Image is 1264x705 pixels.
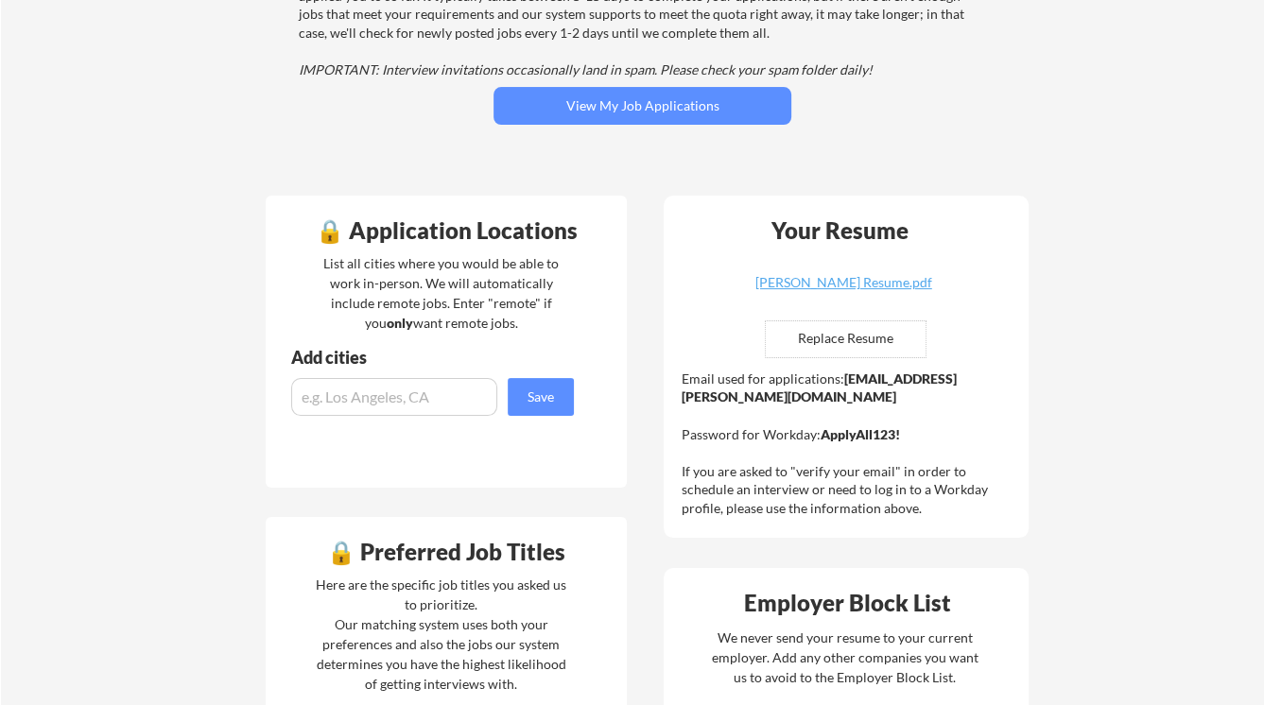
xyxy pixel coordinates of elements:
[387,315,413,331] strong: only
[671,592,1023,614] div: Employer Block List
[821,426,900,442] strong: ApplyAll123!
[710,628,979,687] div: We never send your resume to your current employer. Add any other companies you want us to avoid ...
[682,370,1015,518] div: Email used for applications: Password for Workday: If you are asked to "verify your email" in ord...
[291,349,579,366] div: Add cities
[270,219,622,242] div: 🔒 Application Locations
[746,219,933,242] div: Your Resume
[311,253,571,333] div: List all cities where you would be able to work in-person. We will automatically include remote j...
[682,370,957,405] strong: [EMAIL_ADDRESS][PERSON_NAME][DOMAIN_NAME]
[731,276,956,305] a: [PERSON_NAME] Resume.pdf
[270,541,622,563] div: 🔒 Preferred Job Titles
[731,276,956,289] div: [PERSON_NAME] Resume.pdf
[291,378,497,416] input: e.g. Los Angeles, CA
[508,378,574,416] button: Save
[311,575,571,694] div: Here are the specific job titles you asked us to prioritize. Our matching system uses both your p...
[299,61,873,77] em: IMPORTANT: Interview invitations occasionally land in spam. Please check your spam folder daily!
[493,87,791,125] button: View My Job Applications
